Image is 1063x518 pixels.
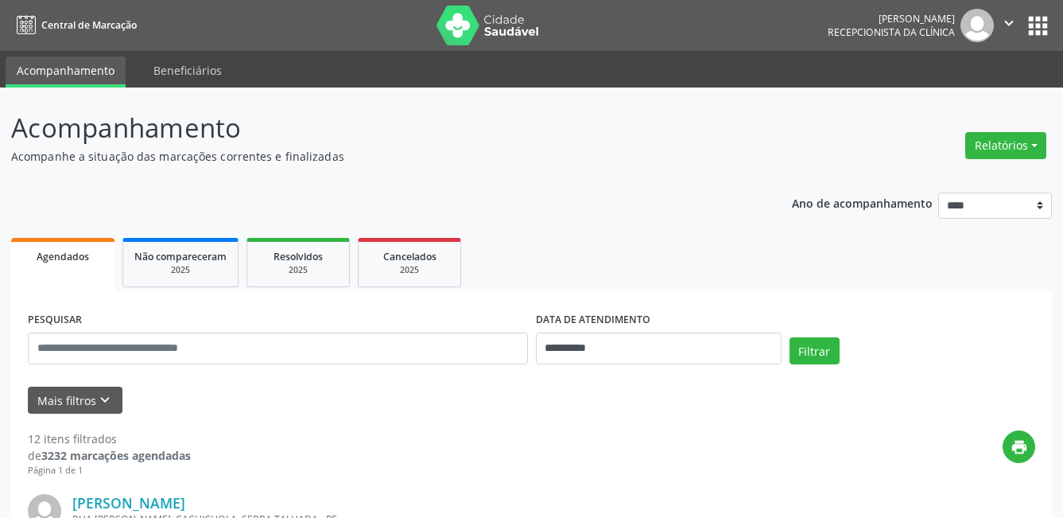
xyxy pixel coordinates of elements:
[6,56,126,88] a: Acompanhamento
[134,250,227,263] span: Não compareceram
[1011,438,1028,456] i: print
[828,12,955,25] div: [PERSON_NAME]
[28,464,191,477] div: Página 1 de 1
[41,18,137,32] span: Central de Marcação
[994,9,1024,42] button: 
[258,264,338,276] div: 2025
[536,308,650,333] label: DATA DE ATENDIMENTO
[28,430,191,447] div: 12 itens filtrados
[792,193,933,212] p: Ano de acompanhamento
[72,494,185,512] a: [PERSON_NAME]
[383,250,436,263] span: Cancelados
[134,264,227,276] div: 2025
[274,250,323,263] span: Resolvidos
[96,391,114,409] i: keyboard_arrow_down
[28,387,122,415] button: Mais filtroskeyboard_arrow_down
[41,448,191,463] strong: 3232 marcações agendadas
[142,56,233,84] a: Beneficiários
[1003,430,1035,463] button: print
[1000,14,1018,32] i: 
[11,12,137,38] a: Central de Marcação
[370,264,449,276] div: 2025
[960,9,994,42] img: img
[965,132,1046,159] button: Relatórios
[11,108,739,148] p: Acompanhamento
[11,148,739,165] p: Acompanhe a situação das marcações correntes e finalizadas
[28,447,191,464] div: de
[28,308,82,333] label: PESQUISAR
[828,25,955,39] span: Recepcionista da clínica
[1024,12,1052,40] button: apps
[37,250,89,263] span: Agendados
[789,337,840,364] button: Filtrar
